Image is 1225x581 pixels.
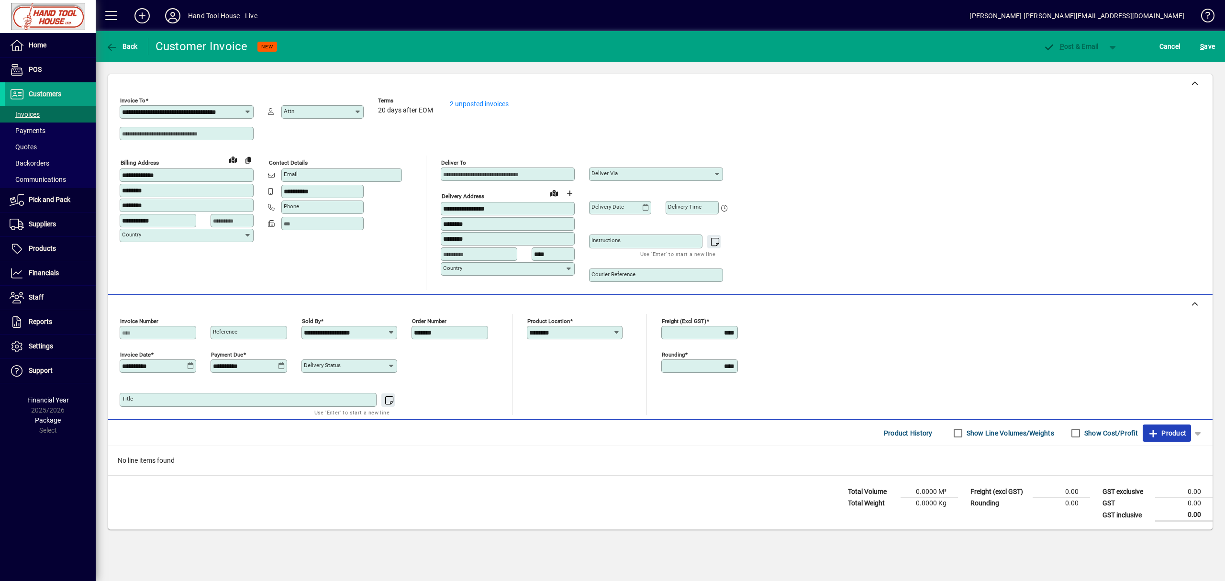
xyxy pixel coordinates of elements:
[29,196,70,203] span: Pick and Pack
[120,351,151,358] mat-label: Invoice date
[5,237,96,261] a: Products
[304,362,341,369] mat-label: Delivery status
[29,367,53,374] span: Support
[5,123,96,139] a: Payments
[284,108,294,114] mat-label: Attn
[5,171,96,188] a: Communications
[5,335,96,358] a: Settings
[880,425,936,442] button: Product History
[29,66,42,73] span: POS
[1098,498,1155,509] td: GST
[1098,509,1155,521] td: GST inclusive
[29,90,61,98] span: Customers
[1082,428,1138,438] label: Show Cost/Profit
[213,328,237,335] mat-label: Reference
[901,498,958,509] td: 0.0000 Kg
[640,248,715,259] mat-hint: Use 'Enter' to start a new line
[314,407,390,418] mat-hint: Use 'Enter' to start a new line
[122,231,141,238] mat-label: Country
[157,7,188,24] button: Profile
[10,159,49,167] span: Backorders
[1038,38,1103,55] button: Post & Email
[378,107,433,114] span: 20 days after EOM
[901,486,958,498] td: 0.0000 M³
[29,220,56,228] span: Suppliers
[29,318,52,325] span: Reports
[5,188,96,212] a: Pick and Pack
[5,261,96,285] a: Financials
[211,351,243,358] mat-label: Payment due
[120,318,158,324] mat-label: Invoice number
[1043,43,1099,50] span: ost & Email
[261,44,273,50] span: NEW
[562,186,577,201] button: Choose address
[1143,425,1191,442] button: Product
[441,159,466,166] mat-label: Deliver To
[5,58,96,82] a: POS
[1098,486,1155,498] td: GST exclusive
[10,127,45,134] span: Payments
[284,203,299,210] mat-label: Phone
[546,185,562,201] a: View on map
[302,318,321,324] mat-label: Sold by
[29,41,46,49] span: Home
[156,39,248,54] div: Customer Invoice
[5,106,96,123] a: Invoices
[10,143,37,151] span: Quotes
[966,498,1033,509] td: Rounding
[662,351,685,358] mat-label: Rounding
[10,176,66,183] span: Communications
[1155,486,1213,498] td: 0.00
[5,286,96,310] a: Staff
[966,486,1033,498] td: Freight (excl GST)
[225,152,241,167] a: View on map
[662,318,706,324] mat-label: Freight (excl GST)
[284,171,298,178] mat-label: Email
[1147,425,1186,441] span: Product
[1194,2,1213,33] a: Knowledge Base
[35,416,61,424] span: Package
[10,111,40,118] span: Invoices
[103,38,140,55] button: Back
[5,212,96,236] a: Suppliers
[1157,38,1183,55] button: Cancel
[188,8,257,23] div: Hand Tool House - Live
[29,342,53,350] span: Settings
[591,237,621,244] mat-label: Instructions
[1060,43,1064,50] span: P
[1155,498,1213,509] td: 0.00
[1033,498,1090,509] td: 0.00
[965,428,1054,438] label: Show Line Volumes/Weights
[843,486,901,498] td: Total Volume
[5,155,96,171] a: Backorders
[241,152,256,168] button: Copy to Delivery address
[127,7,157,24] button: Add
[27,396,69,404] span: Financial Year
[1200,39,1215,54] span: ave
[591,203,624,210] mat-label: Delivery date
[5,34,96,57] a: Home
[591,271,635,278] mat-label: Courier Reference
[5,310,96,334] a: Reports
[443,265,462,271] mat-label: Country
[969,8,1184,23] div: [PERSON_NAME] [PERSON_NAME][EMAIL_ADDRESS][DOMAIN_NAME]
[1159,39,1180,54] span: Cancel
[29,269,59,277] span: Financials
[29,245,56,252] span: Products
[450,100,509,108] a: 2 unposted invoices
[106,43,138,50] span: Back
[1033,486,1090,498] td: 0.00
[884,425,933,441] span: Product History
[668,203,702,210] mat-label: Delivery time
[527,318,570,324] mat-label: Product location
[29,293,44,301] span: Staff
[122,395,133,402] mat-label: Title
[1155,509,1213,521] td: 0.00
[843,498,901,509] td: Total Weight
[1198,38,1217,55] button: Save
[120,97,145,104] mat-label: Invoice To
[5,139,96,155] a: Quotes
[1200,43,1204,50] span: S
[591,170,618,177] mat-label: Deliver via
[96,38,148,55] app-page-header-button: Back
